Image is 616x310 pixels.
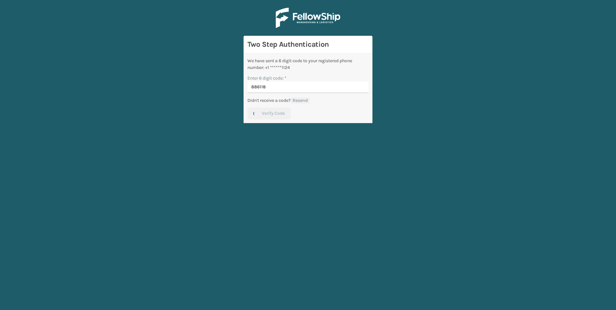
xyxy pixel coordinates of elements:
[247,57,369,71] div: We have sent a 6 digit code to your registered phone number: +1 ******1124
[247,97,291,104] p: Didn't receive a code?
[247,75,286,82] label: Enter 6 digit code:
[247,108,291,119] button: Verify Code
[291,98,310,103] button: Resend
[247,40,369,49] h3: Two Step Authentication
[276,8,340,28] img: Logo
